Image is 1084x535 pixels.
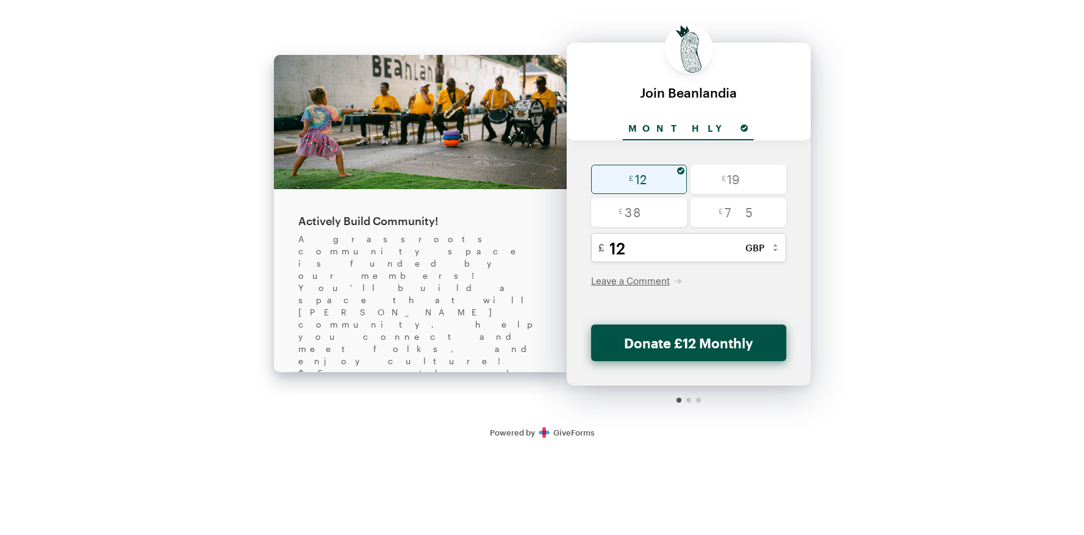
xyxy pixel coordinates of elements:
img: 241008KRBblockparty_450.jpg [274,55,567,189]
div: Join Beanlandia [579,85,799,99]
span: Leave a Comment [591,275,670,286]
a: Secure DonationsPowered byGiveForms [490,428,594,437]
div: Actively Build Community! [298,214,542,228]
div: A grassroots community space is funded by our members! You'll build a space that will [PERSON_NAM... [298,233,542,453]
button: Donate £12 Monthly [591,325,786,361]
button: Leave a Comment [591,275,682,287]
